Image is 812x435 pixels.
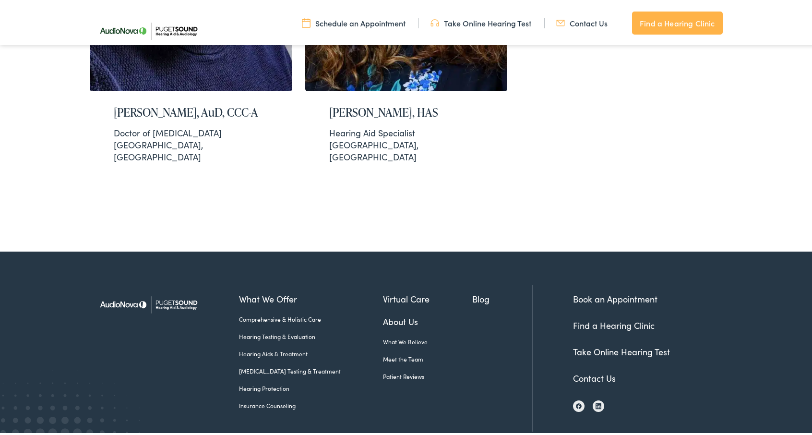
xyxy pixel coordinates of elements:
[573,291,657,303] a: Book an Appointment
[383,313,472,326] a: About Us
[114,125,268,161] div: [GEOGRAPHIC_DATA], [GEOGRAPHIC_DATA]
[383,353,472,362] a: Meet the Team
[556,16,565,26] img: utility icon
[114,125,268,137] div: Doctor of [MEDICAL_DATA]
[302,16,406,26] a: Schedule an Appointment
[329,104,484,118] h2: [PERSON_NAME], HAS
[239,290,383,303] a: What We Offer
[383,336,472,344] a: What We Believe
[573,370,616,382] a: Contact Us
[383,290,472,303] a: Virtual Care
[329,125,484,137] div: Hearing Aid Specialist
[329,125,484,161] div: [GEOGRAPHIC_DATA], [GEOGRAPHIC_DATA]
[239,313,383,322] a: Comprehensive & Holistic Care
[556,16,608,26] a: Contact Us
[430,16,531,26] a: Take Online Hearing Test
[239,399,383,408] a: Insurance Counseling
[383,370,472,379] a: Patient Reviews
[239,330,383,339] a: Hearing Testing & Evaluation
[239,365,383,374] a: [MEDICAL_DATA] Testing & Treatment
[576,401,582,407] img: Facebook icon, indicating the presence of the site or brand on the social media platform.
[114,104,268,118] h2: [PERSON_NAME], AuD, CCC-A
[302,16,310,26] img: utility icon
[632,10,722,33] a: Find a Hearing Clinic
[472,290,532,303] a: Blog
[430,16,439,26] img: utility icon
[239,382,383,391] a: Hearing Protection
[573,344,670,356] a: Take Online Hearing Test
[93,283,203,322] img: Puget Sound Hearing Aid & Audiology
[573,317,655,329] a: Find a Hearing Clinic
[239,348,383,356] a: Hearing Aids & Treatment
[596,401,601,408] img: LinkedIn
